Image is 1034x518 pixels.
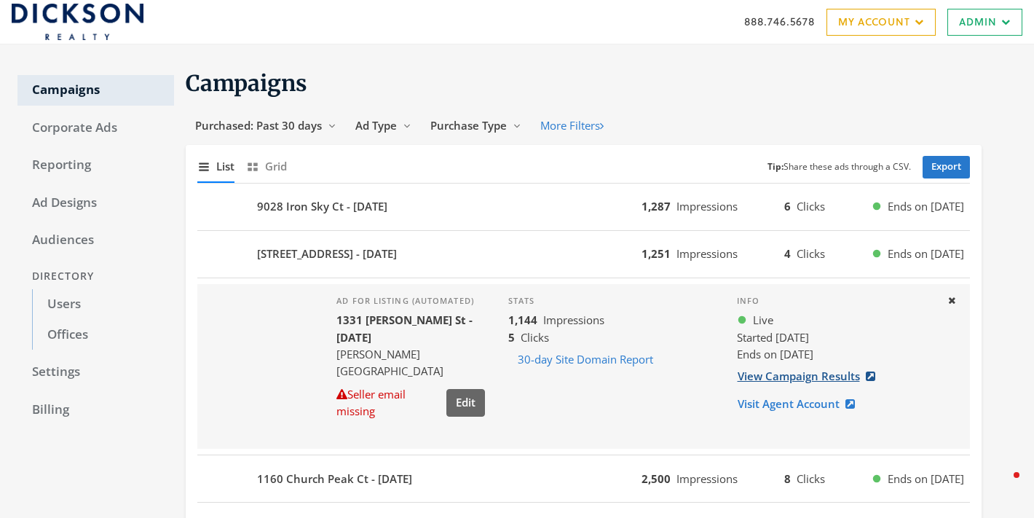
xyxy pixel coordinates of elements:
button: List [197,151,234,182]
b: 1,287 [642,199,671,213]
b: 9028 Iron Sky Ct - [DATE] [257,198,387,215]
button: Ad Type [346,112,421,139]
b: 2,500 [642,471,671,486]
span: Impressions [543,313,604,327]
a: Export [923,156,970,178]
button: 9028 Iron Sky Ct - [DATE]1,287Impressions6ClicksEnds on [DATE] [197,189,970,224]
button: Purchased: Past 30 days [186,112,346,139]
b: Tip: [767,160,784,173]
span: Campaigns [186,69,307,97]
span: Impressions [676,199,738,213]
b: 1,251 [642,246,671,261]
a: Corporate Ads [17,113,174,144]
span: Impressions [676,246,738,261]
button: Purchase Type [421,112,531,139]
b: 4 [784,246,791,261]
a: Visit Agent Account [737,391,864,417]
span: List [216,158,234,175]
span: Ends on [DATE] [737,347,813,361]
button: Grid [246,151,287,182]
b: 1160 Church Peak Ct - [DATE] [257,471,412,487]
button: Edit [446,389,485,416]
a: 888.746.5678 [744,14,815,29]
button: 30-day Site Domain Report [508,346,663,373]
div: [GEOGRAPHIC_DATA] [336,363,485,380]
span: Live [753,312,773,329]
div: Started [DATE] [737,329,936,346]
span: Ends on [DATE] [888,198,964,215]
a: View Campaign Results [737,363,885,390]
b: 1,144 [508,313,537,327]
b: [STREET_ADDRESS] - [DATE] [257,246,397,262]
span: Clicks [797,471,825,486]
b: 1331 [PERSON_NAME] St - [DATE] [336,313,473,344]
h4: Ad for listing (automated) [336,296,485,306]
iframe: Intercom live chat [984,468,1019,503]
span: Ends on [DATE] [888,246,964,262]
a: Audiences [17,225,174,256]
a: Users [32,289,174,320]
button: [STREET_ADDRESS] - [DATE]1,251Impressions4ClicksEnds on [DATE] [197,237,970,272]
span: Clicks [521,330,549,345]
span: Impressions [676,471,738,486]
button: More Filters [531,112,613,139]
button: 1160 Church Peak Ct - [DATE]2,500Impressions8ClicksEnds on [DATE] [197,461,970,496]
span: Clicks [797,199,825,213]
a: Ad Designs [17,188,174,219]
a: Reporting [17,150,174,181]
div: Seller email missing [336,386,441,420]
div: Directory [17,263,174,290]
span: Grid [265,158,287,175]
img: Adwerx [12,4,143,40]
span: Ends on [DATE] [888,471,964,487]
a: Campaigns [17,75,174,106]
a: My Account [826,9,936,36]
a: Offices [32,320,174,350]
span: Ad Type [355,118,397,133]
a: Settings [17,357,174,388]
h4: Stats [508,296,714,306]
a: Admin [947,9,1022,36]
span: Purchased: Past 30 days [195,118,322,133]
b: 8 [784,471,791,486]
b: 5 [508,330,515,345]
h4: Info [737,296,936,306]
b: 6 [784,199,791,213]
a: Billing [17,395,174,425]
div: [PERSON_NAME] [336,346,485,363]
span: Clicks [797,246,825,261]
span: Purchase Type [430,118,507,133]
small: Share these ads through a CSV. [767,160,911,174]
